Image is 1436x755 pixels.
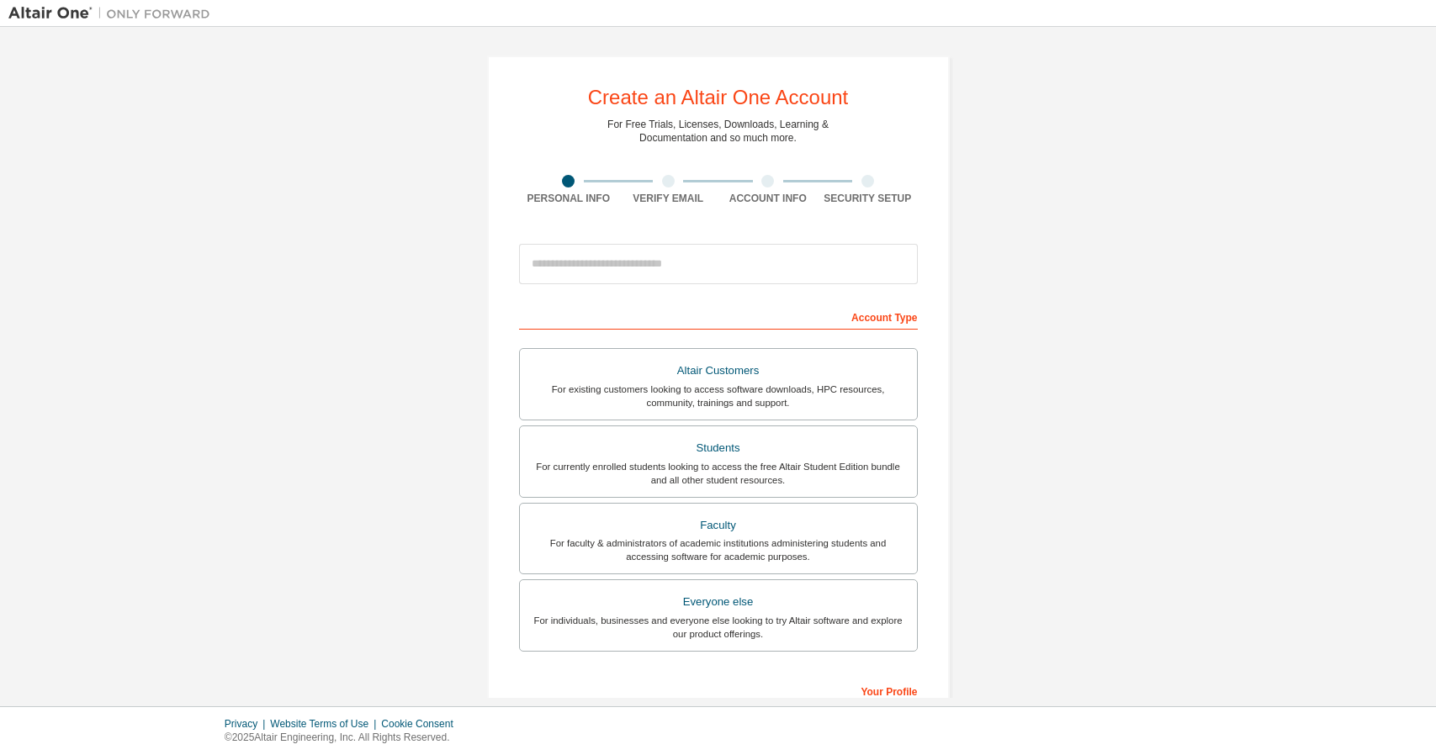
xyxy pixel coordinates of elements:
[607,118,829,145] div: For Free Trials, Licenses, Downloads, Learning & Documentation and so much more.
[381,717,463,731] div: Cookie Consent
[530,536,907,563] div: For faculty & administrators of academic institutions administering students and accessing softwa...
[718,192,819,205] div: Account Info
[530,460,907,487] div: For currently enrolled students looking to access the free Altair Student Edition bundle and all ...
[588,87,849,108] div: Create an Altair One Account
[530,514,907,537] div: Faculty
[530,383,907,409] div: For existing customers looking to access software downloads, HPC resources, community, trainings ...
[818,192,918,205] div: Security Setup
[530,590,907,614] div: Everyone else
[530,614,907,641] div: For individuals, businesses and everyone else looking to try Altair software and explore our prod...
[530,436,907,460] div: Students
[519,303,918,330] div: Account Type
[618,192,718,205] div: Verify Email
[8,5,219,22] img: Altair One
[519,677,918,704] div: Your Profile
[270,717,381,731] div: Website Terms of Use
[225,717,270,731] div: Privacy
[225,731,464,745] p: © 2025 Altair Engineering, Inc. All Rights Reserved.
[530,359,907,383] div: Altair Customers
[519,192,619,205] div: Personal Info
